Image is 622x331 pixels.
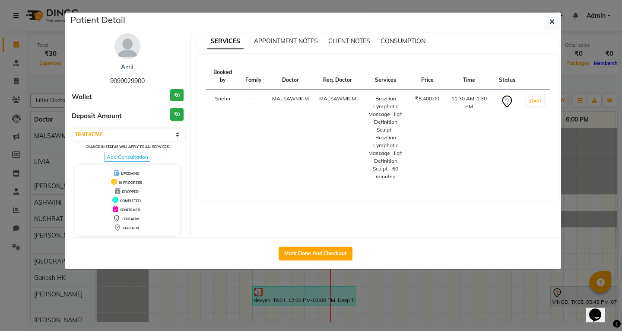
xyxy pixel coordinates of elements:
span: Deposit Amount [72,111,122,121]
span: TENTATIVE [122,217,140,221]
span: CONSUMPTION [381,37,425,45]
td: - [240,90,267,186]
th: Booked by [206,63,241,90]
span: SERVICES [207,34,244,49]
div: ₹5,400.00 [415,95,439,103]
h3: ₹0 [170,89,184,102]
button: Mark Done And Checkout [279,247,352,260]
iframe: chat widget [586,296,613,322]
th: Time [444,63,494,90]
span: APPOINTMENT NOTES [254,37,318,45]
th: Services [361,63,410,90]
h3: ₹0 [170,108,184,121]
span: CONFIRMED [120,208,140,212]
td: 11:30 AM-1:30 PM [444,90,494,186]
span: COMPLETED [120,199,141,203]
span: CHECK-IN [123,226,139,230]
small: Change in status will apply to all services. [86,145,170,149]
td: Sneha [206,90,241,186]
span: Add Consultation [105,152,150,162]
span: Wallet [72,92,92,102]
button: START [527,96,544,106]
th: Req. Doctor [314,63,361,90]
a: Amit [121,63,134,71]
th: Price [410,63,444,90]
span: CLIENT NOTES [328,37,370,45]
span: UPCOMING [121,171,140,176]
span: MALSAWMKIM [319,95,356,102]
th: Status [494,63,520,90]
span: DROPPED [122,190,139,194]
span: IN PROGRESS [119,180,142,185]
span: 9099029900 [110,77,145,85]
div: Brazilian Lymphatic Massage High Definition Sculpt - Brazilian Lymphatic Massage High Definition ... [366,95,405,180]
h5: Patient Detail [70,13,125,26]
th: Family [240,63,267,90]
img: avatar [114,33,140,59]
span: MALSAWMKIM [272,95,309,102]
th: Doctor [267,63,314,90]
